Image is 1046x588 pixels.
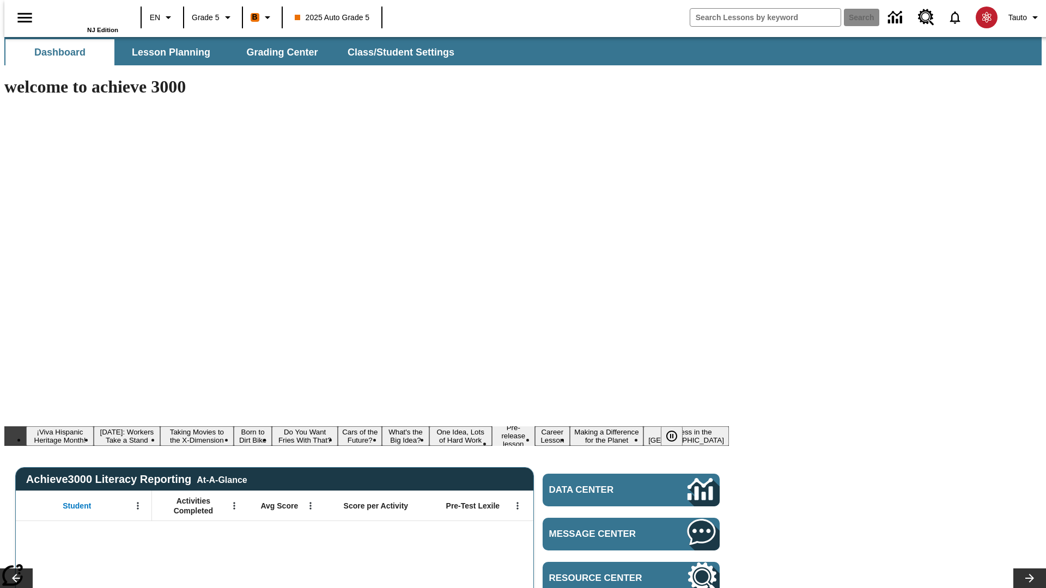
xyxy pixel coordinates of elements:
[228,39,337,65] button: Grading Center
[881,3,911,33] a: Data Center
[543,518,720,550] a: Message Center
[911,3,941,32] a: Resource Center, Will open in new tab
[446,501,500,511] span: Pre-Test Lexile
[5,39,114,65] button: Dashboard
[26,426,94,446] button: Slide 1 ¡Viva Hispanic Heritage Month!
[160,426,234,446] button: Slide 3 Taking Movies to the X-Dimension
[260,501,298,511] span: Avg Score
[63,501,91,511] span: Student
[132,46,210,59] span: Lesson Planning
[234,426,272,446] button: Slide 4 Born to Dirt Bike
[192,12,220,23] span: Grade 5
[187,8,239,27] button: Grade: Grade 5, Select a grade
[94,426,160,446] button: Slide 2 Labor Day: Workers Take a Stand
[246,46,318,59] span: Grading Center
[1004,8,1046,27] button: Profile/Settings
[549,529,655,540] span: Message Center
[150,12,160,23] span: EN
[549,485,651,495] span: Data Center
[941,3,969,32] a: Notifications
[976,7,998,28] img: avatar image
[382,426,429,446] button: Slide 7 What's the Big Idea?
[543,474,720,506] a: Data Center
[338,426,382,446] button: Slide 6 Cars of the Future?
[661,426,694,446] div: Pause
[246,8,278,27] button: Boost Class color is orange. Change class color
[4,77,729,97] h1: welcome to achieve 3000
[549,573,655,584] span: Resource Center
[348,46,454,59] span: Class/Student Settings
[26,473,247,486] span: Achieve3000 Literacy Reporting
[197,473,247,485] div: At-A-Glance
[570,426,643,446] button: Slide 11 Making a Difference for the Planet
[339,39,463,65] button: Class/Student Settings
[9,2,41,34] button: Open side menu
[302,498,319,514] button: Open Menu
[4,39,464,65] div: SubNavbar
[117,39,226,65] button: Lesson Planning
[344,501,409,511] span: Score per Activity
[34,46,86,59] span: Dashboard
[509,498,526,514] button: Open Menu
[969,3,1004,32] button: Select a new avatar
[535,426,570,446] button: Slide 10 Career Lesson
[47,5,118,27] a: Home
[87,27,118,33] span: NJ Edition
[272,426,338,446] button: Slide 5 Do You Want Fries With That?
[130,498,146,514] button: Open Menu
[492,422,535,450] button: Slide 9 Pre-release lesson
[157,496,229,516] span: Activities Completed
[145,8,180,27] button: Language: EN, Select a language
[1013,568,1046,588] button: Lesson carousel, Next
[690,9,841,26] input: search field
[429,426,492,446] button: Slide 8 One Idea, Lots of Hard Work
[226,498,242,514] button: Open Menu
[47,4,118,33] div: Home
[643,426,729,446] button: Slide 12 Sleepless in the Animal Kingdom
[4,37,1042,65] div: SubNavbar
[252,10,258,24] span: B
[295,12,370,23] span: 2025 Auto Grade 5
[1008,12,1027,23] span: Tauto
[661,426,683,446] button: Pause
